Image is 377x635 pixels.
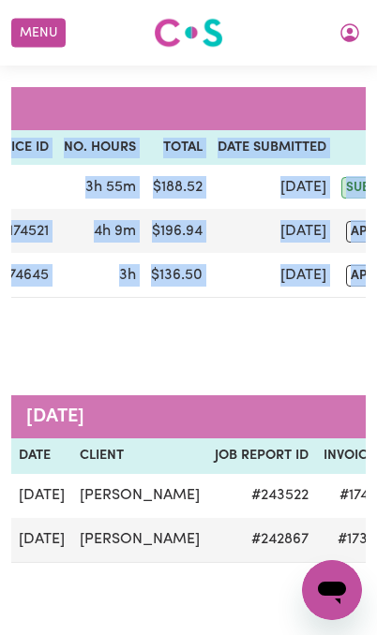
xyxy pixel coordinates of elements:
[11,474,72,518] td: [DATE]
[85,180,136,195] span: 3 hours 55 minutes
[72,474,207,518] td: [PERSON_NAME]
[154,11,223,54] a: Careseekers logo
[302,560,362,620] iframe: Button to launch messaging window
[143,253,210,298] td: $ 136.50
[207,438,316,474] th: Job Report ID
[210,209,334,253] td: [DATE]
[210,130,334,166] th: Date Submitted
[207,474,316,518] td: # 243522
[210,253,334,298] td: [DATE]
[143,209,210,253] td: $ 196.94
[11,19,66,48] button: Menu
[72,518,207,563] td: [PERSON_NAME]
[143,165,210,209] td: $ 188.52
[94,224,136,239] span: 4 hours 9 minutes
[11,438,72,474] th: Date
[56,130,143,166] th: No. Hours
[143,130,210,166] th: Total
[119,268,136,283] span: 3 hours
[330,17,369,49] button: My Account
[72,438,207,474] th: Client
[210,165,334,209] td: [DATE]
[207,518,316,563] td: # 242867
[154,16,223,50] img: Careseekers logo
[11,518,72,563] td: [DATE]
